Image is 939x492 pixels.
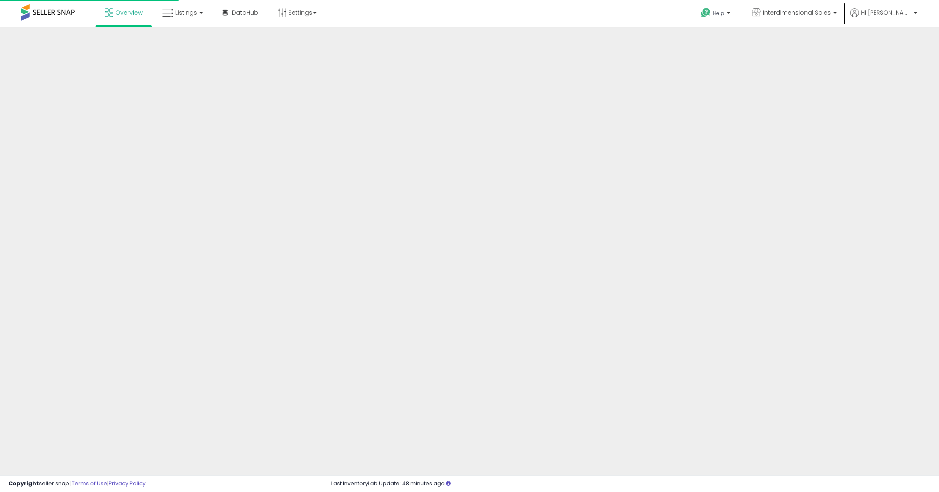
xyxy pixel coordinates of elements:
[700,8,711,18] i: Get Help
[713,10,724,17] span: Help
[763,8,831,17] span: Interdimensional Sales
[175,8,197,17] span: Listings
[694,1,739,27] a: Help
[115,8,143,17] span: Overview
[232,8,258,17] span: DataHub
[861,8,911,17] span: Hi [PERSON_NAME]
[850,8,917,27] a: Hi [PERSON_NAME]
